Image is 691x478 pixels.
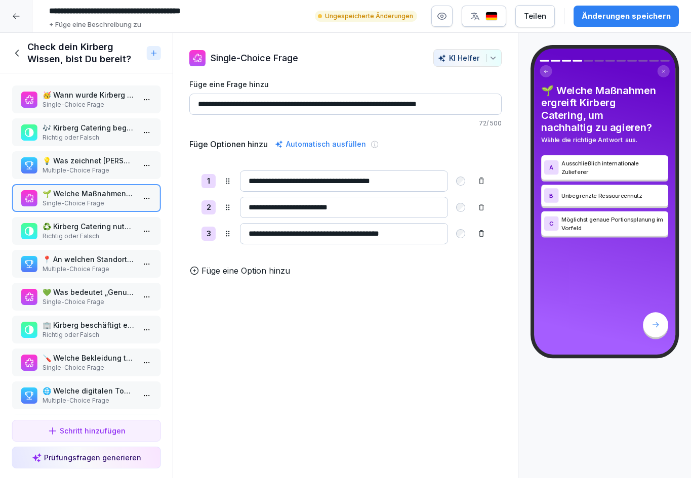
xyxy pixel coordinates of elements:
p: 💡 Was zeichnet [PERSON_NAME] Catering aus? Wähle alle zutreffenden Antworten aus. [43,155,134,166]
p: 🪛 Welche Bekleidung tragen wir beim Aufbau und der Anlieferung? [43,353,134,363]
button: Änderungen speichern [574,6,679,27]
h1: Check dein Kirberg Wissen, bist Du bereit? [27,41,142,65]
h4: 🌱 Welche Maßnahmen ergreift Kirberg Catering, um nachhaltig zu agieren? [541,84,668,134]
p: Richtig oder Falsch [43,133,134,142]
div: 💚 Was bedeutet „Genuss mit Haltung“ bei Kirberg Catering?Single-Choice Frage [12,283,160,311]
div: 🌱 Welche Maßnahmen ergreift Kirberg Catering, um nachhaltig zu agieren?Single-Choice Frage [12,184,160,212]
p: 🌱 Welche Maßnahmen ergreift Kirberg Catering, um nachhaltig zu agieren? [43,188,134,199]
div: 🥳 Wann wurde Kirberg Catering gegründet?Single-Choice Frage [12,85,160,113]
p: 🎶 Kirberg Catering begann mit Crew Catering für Rock 'n' Roll Bands. [43,122,134,133]
p: Single-Choice Frage [43,297,134,307]
button: Prüfungsfragen generieren [12,447,160,468]
p: Ausschließlich internationale Zulieferer [561,159,665,176]
div: Schritt hinzufügen [48,425,126,436]
p: 💚 Was bedeutet „Genuss mit Haltung“ bei Kirberg Catering? [43,287,134,297]
div: Teilen [524,11,546,22]
p: 1 [207,176,210,187]
p: Multiple-Choice Frage [43,396,134,405]
button: Schritt hinzufügen [12,420,160,442]
p: Multiple-Choice Frage [43,265,134,274]
p: 🥳 Wann wurde Kirberg Catering gegründet? [43,90,134,100]
div: 🎶 Kirberg Catering begann mit Crew Catering für Rock 'n' Roll Bands.Richtig oder Falsch [12,118,160,146]
p: 72 / 500 [189,119,502,128]
button: Teilen [515,5,555,27]
div: 🌐 Welche digitalen Tools werden bei uns verwendet?Multiple-Choice Frage [12,381,160,409]
p: 🏢 Kirberg beschäftigt etwa 120 Mitarbeiter an verschiedenen Standorten. [43,320,134,330]
p: Möglichst genaue Portionsplanung im Vorfeld [561,215,665,232]
h5: Füge Optionen hinzu [189,138,268,150]
p: 🌐 Welche digitalen Tools werden bei uns verwendet? [43,385,134,396]
div: 🏢 Kirberg beschäftigt etwa 120 Mitarbeiter an verschiedenen Standorten.Richtig oder Falsch [12,316,160,343]
p: 3 [207,228,211,240]
div: KI Helfer [438,54,497,62]
p: Richtig oder Falsch [43,330,134,339]
p: 2 [207,202,211,213]
p: ♻️ Kirberg Catering nutzt umweltfreundliche Verpackungen. [43,221,134,232]
p: Ungespeicherte Änderungen [325,12,413,21]
p: C [549,221,554,227]
p: Füge eine Option hinzu [201,265,290,277]
p: B [549,192,553,199]
div: Änderungen speichern [582,11,671,22]
p: Single-Choice Frage [43,100,134,109]
p: Richtig oder Falsch [43,232,134,241]
p: Unbegrenzte Ressourcennutz [561,191,665,200]
p: Multiple-Choice Frage [43,166,134,175]
div: 📍 An welchen Standorten ist Kirberg Catering tätig?Multiple-Choice Frage [12,250,160,278]
div: 🪛 Welche Bekleidung tragen wir beim Aufbau und der Anlieferung?Single-Choice Frage [12,349,160,376]
p: Single-Choice Frage [43,199,134,208]
div: Prüfungsfragen generieren [32,452,141,463]
div: Automatisch ausfüllen [273,138,368,150]
p: Single-Choice Frage [43,363,134,372]
p: A [549,164,554,171]
p: 📍 An welchen Standorten ist Kirberg Catering tätig? [43,254,134,265]
img: de.svg [485,12,498,21]
p: Single-Choice Frage [211,51,298,65]
div: 💡 Was zeichnet [PERSON_NAME] Catering aus? Wähle alle zutreffenden Antworten aus.Multiple-Choice ... [12,151,160,179]
div: ♻️ Kirberg Catering nutzt umweltfreundliche Verpackungen.Richtig oder Falsch [12,217,160,245]
p: Wähle die richtige Antwort aus. [541,135,668,145]
label: Füge eine Frage hinzu [189,79,502,90]
p: + Füge eine Beschreibung zu [49,20,141,30]
button: KI Helfer [433,49,502,67]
